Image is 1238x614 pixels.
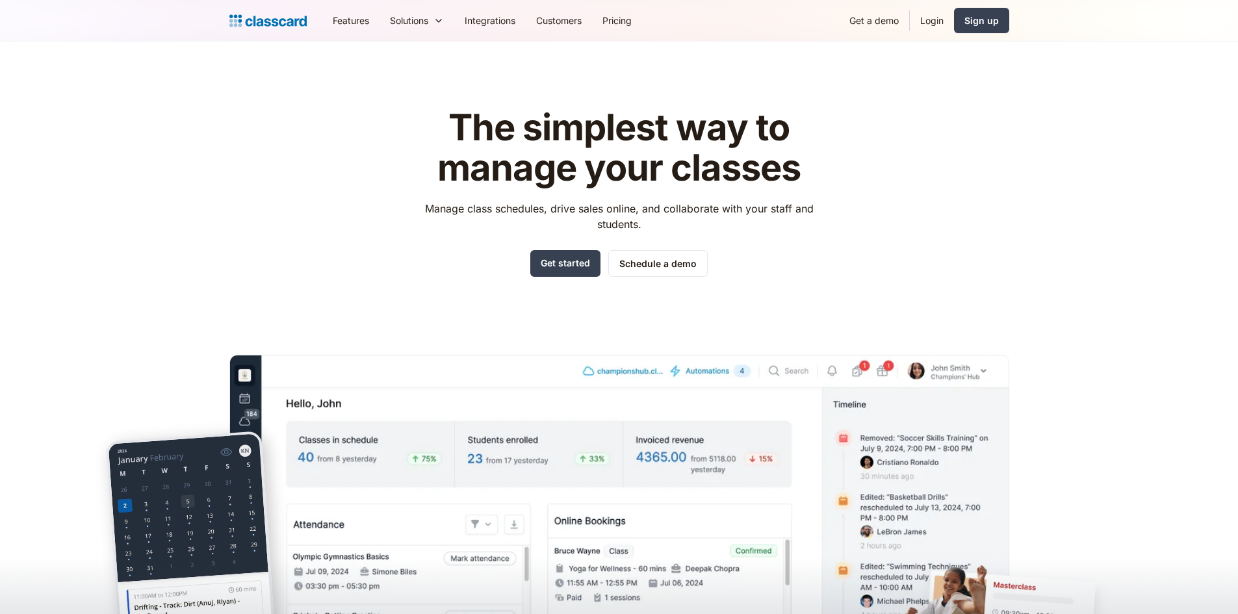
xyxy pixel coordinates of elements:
a: Get started [530,250,600,277]
a: Sign up [954,8,1009,33]
a: Features [322,6,380,35]
a: Login [910,6,954,35]
a: Customers [526,6,592,35]
a: Get a demo [839,6,909,35]
a: Pricing [592,6,642,35]
a: Integrations [454,6,526,35]
div: Solutions [390,14,428,27]
a: Schedule a demo [608,250,708,277]
div: Sign up [964,14,999,27]
a: Logo [229,12,307,30]
h1: The simplest way to manage your classes [413,108,825,188]
p: Manage class schedules, drive sales online, and collaborate with your staff and students. [413,201,825,232]
div: Solutions [380,6,454,35]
